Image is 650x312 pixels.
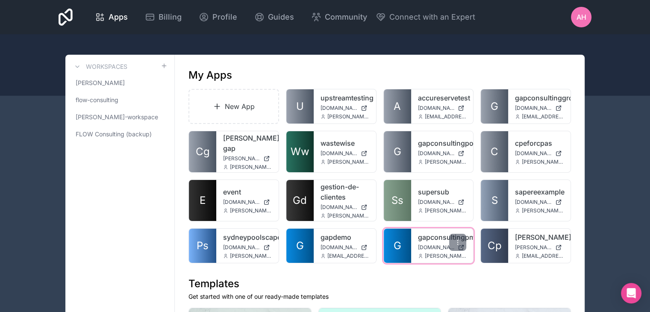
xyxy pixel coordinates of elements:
span: [DOMAIN_NAME] [223,199,260,206]
a: [PERSON_NAME][DOMAIN_NAME] [515,244,564,251]
span: [DOMAIN_NAME] [321,105,357,112]
a: flow-consulting [72,92,168,108]
span: [DOMAIN_NAME] [418,150,455,157]
span: [PERSON_NAME][EMAIL_ADDRESS][DOMAIN_NAME] [425,207,467,214]
h3: Workspaces [86,62,127,71]
span: [EMAIL_ADDRESS][DOMAIN_NAME] [425,113,467,120]
a: G [384,229,411,263]
span: [PERSON_NAME][EMAIL_ADDRESS][DOMAIN_NAME] [425,159,467,165]
span: [PERSON_NAME][EMAIL_ADDRESS][DOMAIN_NAME] [327,212,369,219]
span: Ww [291,145,309,159]
a: [PERSON_NAME][DOMAIN_NAME] [223,155,272,162]
a: gapconsultingportal [418,138,467,148]
a: Ww [286,131,314,172]
span: [DOMAIN_NAME] [321,150,357,157]
span: U [296,100,304,113]
span: [PERSON_NAME][EMAIL_ADDRESS][DOMAIN_NAME] [230,164,272,171]
span: [PERSON_NAME][EMAIL_ADDRESS][DOMAIN_NAME] [522,159,564,165]
a: G [286,229,314,263]
a: [PERSON_NAME]-workspace [72,109,168,125]
a: [DOMAIN_NAME] [321,105,369,112]
span: C [491,145,498,159]
a: [DOMAIN_NAME] [418,199,467,206]
a: Apps [88,8,135,26]
a: gapconsultingpm [418,232,467,242]
a: E [189,180,216,221]
span: A [394,100,401,113]
a: S [481,180,508,221]
span: [DOMAIN_NAME] [223,244,260,251]
a: gapconsultinggroup [515,93,564,103]
span: [PERSON_NAME][EMAIL_ADDRESS][DOMAIN_NAME] [327,113,369,120]
span: [DOMAIN_NAME] [418,105,455,112]
a: FLOW Consulting (backup) [72,127,168,142]
span: Cp [488,239,502,253]
h1: Templates [188,277,571,291]
a: [DOMAIN_NAME] [515,105,564,112]
a: Guides [247,8,301,26]
span: [PERSON_NAME][EMAIL_ADDRESS][DOMAIN_NAME] [522,207,564,214]
span: FLOW Consulting (backup) [76,130,152,138]
span: [DOMAIN_NAME] [515,105,552,112]
a: [DOMAIN_NAME] [223,199,272,206]
span: G [296,239,304,253]
span: [PERSON_NAME] [76,79,125,87]
span: [PERSON_NAME][DOMAIN_NAME] [515,244,552,251]
a: accureservetest [418,93,467,103]
a: G [384,131,411,172]
span: flow-consulting [76,96,118,104]
a: [PERSON_NAME] [72,75,168,91]
a: [DOMAIN_NAME] [515,150,564,157]
a: Workspaces [72,62,127,72]
a: supersub [418,187,467,197]
span: [DOMAIN_NAME] [321,204,357,211]
a: [DOMAIN_NAME] [321,244,369,251]
a: Cp [481,229,508,263]
a: New App [188,89,279,124]
span: [PERSON_NAME][EMAIL_ADDRESS][DOMAIN_NAME] [425,253,467,259]
span: [PERSON_NAME][EMAIL_ADDRESS][DOMAIN_NAME] [230,207,272,214]
a: sydneypoolscapes [223,232,272,242]
span: [PERSON_NAME][DOMAIN_NAME] [223,155,260,162]
span: [DOMAIN_NAME] [418,199,455,206]
a: gestion-de-clientes [321,182,369,202]
a: U [286,89,314,124]
span: [PERSON_NAME][EMAIL_ADDRESS][DOMAIN_NAME] [230,253,272,259]
span: G [491,100,498,113]
a: cpeforcpas [515,138,564,148]
a: gapdemo [321,232,369,242]
a: [DOMAIN_NAME] [418,150,467,157]
span: Community [325,11,367,23]
a: wastewise [321,138,369,148]
span: Profile [212,11,237,23]
span: [EMAIL_ADDRESS][DOMAIN_NAME] [522,253,564,259]
span: Gd [293,194,307,207]
span: Billing [159,11,182,23]
a: [DOMAIN_NAME] [418,244,467,251]
a: Ps [189,229,216,263]
a: [DOMAIN_NAME] [515,199,564,206]
a: upstreamtesting [321,93,369,103]
span: [EMAIL_ADDRESS][DOMAIN_NAME] [327,253,369,259]
a: Profile [192,8,244,26]
span: G [394,145,401,159]
span: [DOMAIN_NAME] [321,244,357,251]
span: [PERSON_NAME]-workspace [76,113,158,121]
a: [DOMAIN_NAME] [321,204,369,211]
span: AH [576,12,586,22]
span: [DOMAIN_NAME] [515,199,552,206]
span: G [394,239,401,253]
span: Connect with an Expert [389,11,475,23]
a: [PERSON_NAME]-gap [223,133,272,153]
a: Gd [286,180,314,221]
a: Cg [189,131,216,172]
a: event [223,187,272,197]
span: E [200,194,206,207]
a: A [384,89,411,124]
a: Billing [138,8,188,26]
span: Cg [196,145,210,159]
span: [DOMAIN_NAME] [515,150,552,157]
a: [DOMAIN_NAME] [418,105,467,112]
a: [PERSON_NAME] [515,232,564,242]
button: Connect with an Expert [376,11,475,23]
